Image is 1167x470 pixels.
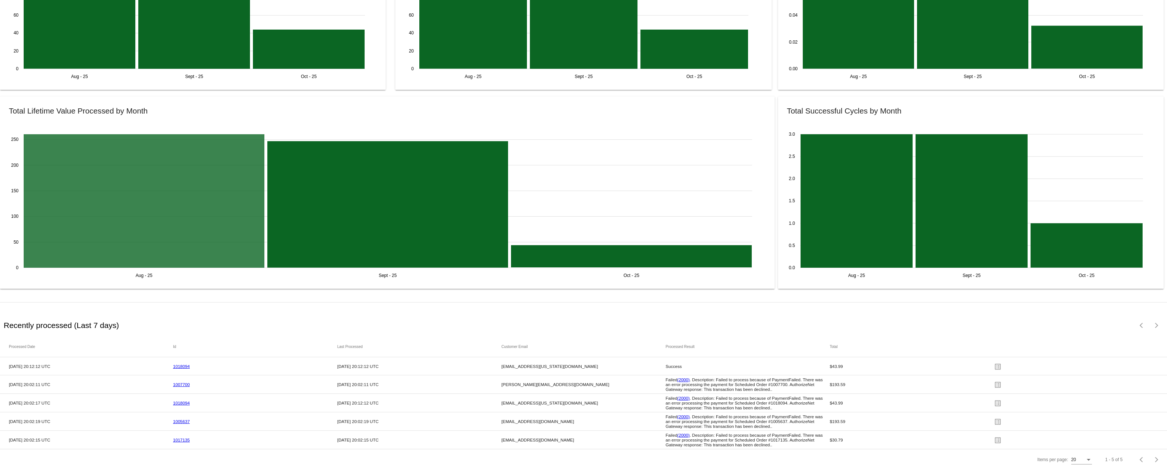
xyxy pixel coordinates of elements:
mat-header-cell: Processed Result [666,345,830,349]
text: Aug - 25 [848,273,865,278]
a: 1018094 [173,400,190,405]
text: Oct - 25 [1079,74,1095,79]
text: 20 [409,48,414,54]
text: 2.0 [789,176,795,181]
text: 50 [14,240,19,245]
text: Sept - 25 [185,74,203,79]
span: Failed . Description: Failed to process because of PaymentFailed. There was an error processing t... [666,377,823,392]
button: Previous page [1134,452,1149,467]
text: 60 [409,13,414,18]
mat-cell: [DATE] 20:12:12 UTC [337,362,501,371]
mat-header-cell: Processed Date [9,345,173,349]
mat-cell: $43.99 [830,362,994,371]
mat-cell: [EMAIL_ADDRESS][DOMAIN_NAME] [501,436,666,444]
a: (2000) [677,377,690,382]
div: Items per page: [1037,457,1068,462]
button: Next page [1149,318,1164,333]
mat-cell: [DATE] 20:02:11 UTC [337,380,501,389]
mat-cell: [DATE] 20:02:15 UTC [337,436,501,444]
a: 1007700 [173,382,190,387]
text: Oct - 25 [686,74,702,79]
text: Oct - 25 [623,273,639,278]
h2: Total Successful Cycles by Month [787,106,902,115]
div: 1 - 5 of 5 [1105,457,1123,462]
mat-cell: [DATE] 20:02:11 UTC [9,380,173,389]
text: 20 [14,48,19,54]
mat-cell: [EMAIL_ADDRESS][US_STATE][DOMAIN_NAME] [501,362,666,371]
text: Sept - 25 [379,273,397,278]
text: 3.0 [789,132,795,137]
text: 2.5 [789,154,795,159]
a: 1018094 [173,364,190,369]
span: Success [666,364,682,369]
mat-select: Items per page: [1071,457,1092,463]
mat-icon: list_alt [994,416,1003,427]
mat-header-cell: Total [830,345,994,349]
h2: Recently processed (Last 7 days) [4,321,119,330]
text: 60 [14,13,19,18]
a: 1017135 [173,437,190,442]
a: 1005637 [173,419,190,424]
text: Aug - 25 [136,273,153,278]
mat-cell: [DATE] 20:02:15 UTC [9,436,173,444]
mat-header-cell: Last Processed [337,345,501,349]
mat-cell: [DATE] 20:12:12 UTC [9,362,173,371]
text: 1.0 [789,221,795,226]
text: 0.04 [789,13,798,18]
text: 0.0 [789,265,795,270]
text: 200 [11,163,18,168]
text: 0.5 [789,243,795,248]
h2: Total Lifetime Value Processed by Month [9,106,148,115]
a: (2000) [677,396,690,400]
mat-header-cell: Customer Email [501,345,666,349]
text: Oct - 25 [1079,273,1095,278]
mat-header-cell: Id [173,345,337,349]
mat-cell: [PERSON_NAME][EMAIL_ADDRESS][DOMAIN_NAME] [501,380,666,389]
text: 0 [16,66,18,71]
button: Previous page [1134,318,1149,333]
mat-cell: $193.59 [830,417,994,426]
button: Next page [1149,452,1164,467]
mat-cell: $43.99 [830,399,994,407]
text: 1.5 [789,199,795,204]
mat-icon: list_alt [994,361,1003,372]
text: Aug - 25 [465,74,482,79]
text: 250 [11,137,18,142]
span: Failed . Description: Failed to process because of PaymentFailed. There was an error processing t... [666,414,823,429]
span: Failed . Description: Failed to process because of PaymentFailed. There was an error processing t... [666,433,823,447]
text: Sept - 25 [575,74,593,79]
mat-cell: [DATE] 20:02:19 UTC [337,417,501,426]
text: Aug - 25 [71,74,88,79]
mat-cell: [DATE] 20:02:19 UTC [9,417,173,426]
text: 40 [14,31,19,36]
text: 40 [409,31,414,36]
mat-cell: $193.59 [830,380,994,389]
a: (2000) [677,433,690,437]
text: 0.02 [789,40,798,45]
mat-cell: $30.79 [830,436,994,444]
mat-cell: [DATE] 20:12:12 UTC [337,399,501,407]
text: 0 [16,265,18,270]
span: 20 [1071,457,1076,462]
text: Aug - 25 [850,74,867,79]
mat-icon: list_alt [994,434,1003,446]
text: Sept - 25 [963,273,981,278]
mat-cell: [EMAIL_ADDRESS][DOMAIN_NAME] [501,417,666,426]
mat-cell: [EMAIL_ADDRESS][US_STATE][DOMAIN_NAME] [501,399,666,407]
mat-cell: [DATE] 20:02:17 UTC [9,399,173,407]
mat-icon: list_alt [994,379,1003,390]
text: 150 [11,188,18,193]
text: Sept - 25 [964,74,982,79]
text: 0 [411,66,414,71]
a: (2000) [677,414,690,419]
text: Oct - 25 [301,74,317,79]
text: 100 [11,214,18,219]
text: 0.00 [789,66,798,71]
mat-icon: list_alt [994,397,1003,409]
span: Failed . Description: Failed to process because of PaymentFailed. There was an error processing t... [666,396,823,410]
